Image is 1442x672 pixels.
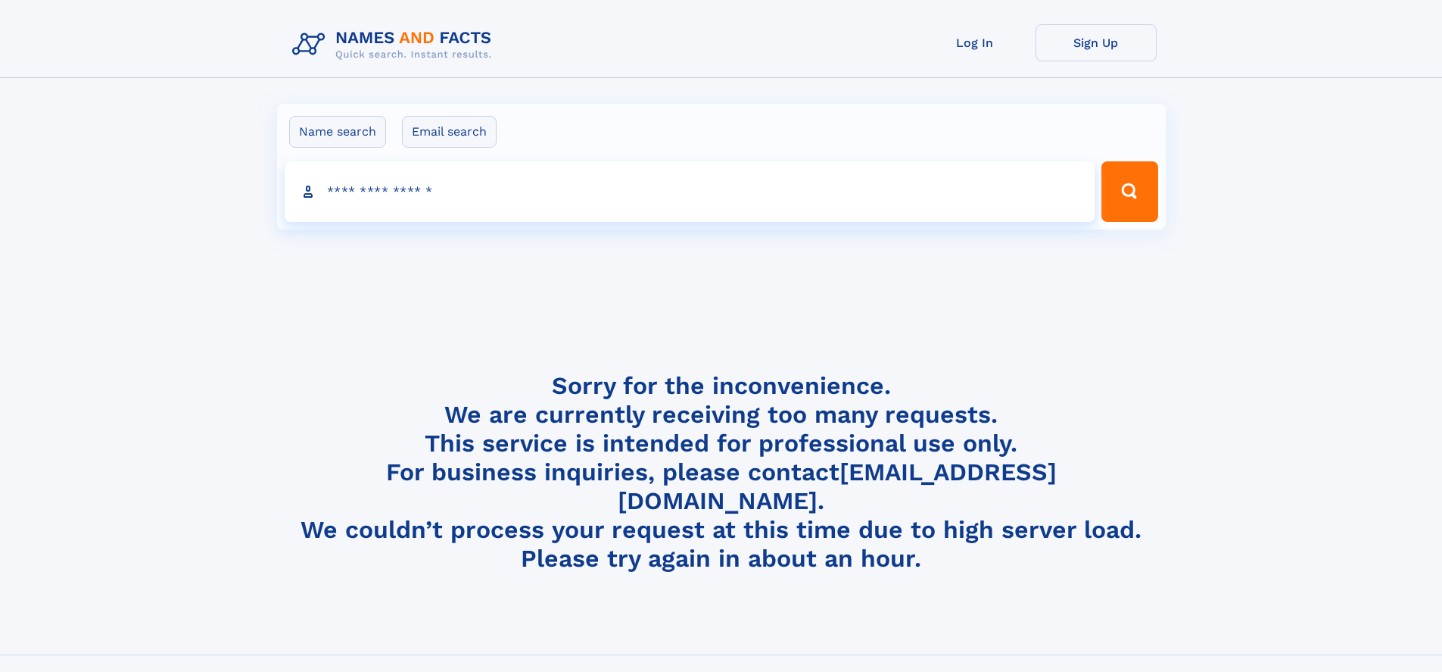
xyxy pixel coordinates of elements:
[286,24,504,65] img: Logo Names and Facts
[618,458,1057,515] a: [EMAIL_ADDRESS][DOMAIN_NAME]
[402,116,497,148] label: Email search
[289,116,386,148] label: Name search
[1036,24,1157,61] a: Sign Up
[285,161,1095,222] input: search input
[1101,161,1157,222] button: Search Button
[914,24,1036,61] a: Log In
[286,371,1157,574] h4: Sorry for the inconvenience. We are currently receiving too many requests. This service is intend...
